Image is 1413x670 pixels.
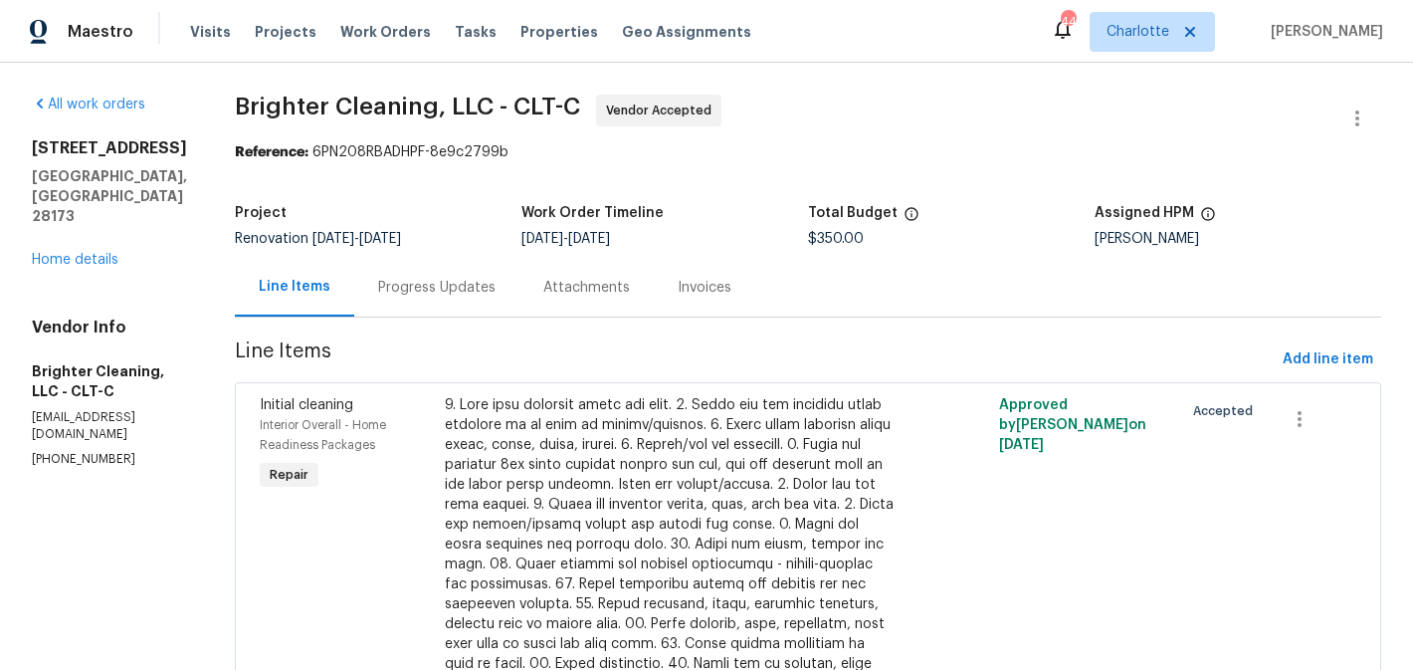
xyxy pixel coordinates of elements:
[190,22,231,42] span: Visits
[32,318,187,337] h4: Vendor Info
[1263,22,1383,42] span: [PERSON_NAME]
[312,232,401,246] span: -
[904,206,919,232] span: The total cost of line items that have been proposed by Opendoor. This sum includes line items th...
[32,253,118,267] a: Home details
[1061,12,1075,32] div: 44
[1275,341,1381,378] button: Add line item
[999,398,1146,452] span: Approved by [PERSON_NAME] on
[678,278,731,298] div: Invoices
[235,206,287,220] h5: Project
[1193,401,1261,421] span: Accepted
[32,166,187,226] h5: [GEOGRAPHIC_DATA], [GEOGRAPHIC_DATA] 28173
[999,438,1044,452] span: [DATE]
[235,232,401,246] span: Renovation
[1095,232,1381,246] div: [PERSON_NAME]
[32,361,187,401] h5: Brighter Cleaning, LLC - CLT-C
[359,232,401,246] span: [DATE]
[262,465,316,485] span: Repair
[521,206,664,220] h5: Work Order Timeline
[521,232,610,246] span: -
[455,25,497,39] span: Tasks
[622,22,751,42] span: Geo Assignments
[32,409,187,443] p: [EMAIL_ADDRESS][DOMAIN_NAME]
[32,98,145,112] a: All work orders
[520,22,598,42] span: Properties
[1095,206,1194,220] h5: Assigned HPM
[235,341,1275,378] span: Line Items
[260,419,386,451] span: Interior Overall - Home Readiness Packages
[808,232,864,246] span: $350.00
[32,451,187,468] p: [PHONE_NUMBER]
[606,101,719,120] span: Vendor Accepted
[1107,22,1169,42] span: Charlotte
[235,95,580,118] span: Brighter Cleaning, LLC - CLT-C
[235,145,308,159] b: Reference:
[260,398,353,412] span: Initial cleaning
[235,142,1381,162] div: 6PN208RBADHPF-8e9c2799b
[521,232,563,246] span: [DATE]
[568,232,610,246] span: [DATE]
[543,278,630,298] div: Attachments
[340,22,431,42] span: Work Orders
[378,278,496,298] div: Progress Updates
[259,277,330,297] div: Line Items
[255,22,316,42] span: Projects
[312,232,354,246] span: [DATE]
[1200,206,1216,232] span: The hpm assigned to this work order.
[32,138,187,158] h2: [STREET_ADDRESS]
[808,206,898,220] h5: Total Budget
[1283,347,1373,372] span: Add line item
[68,22,133,42] span: Maestro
